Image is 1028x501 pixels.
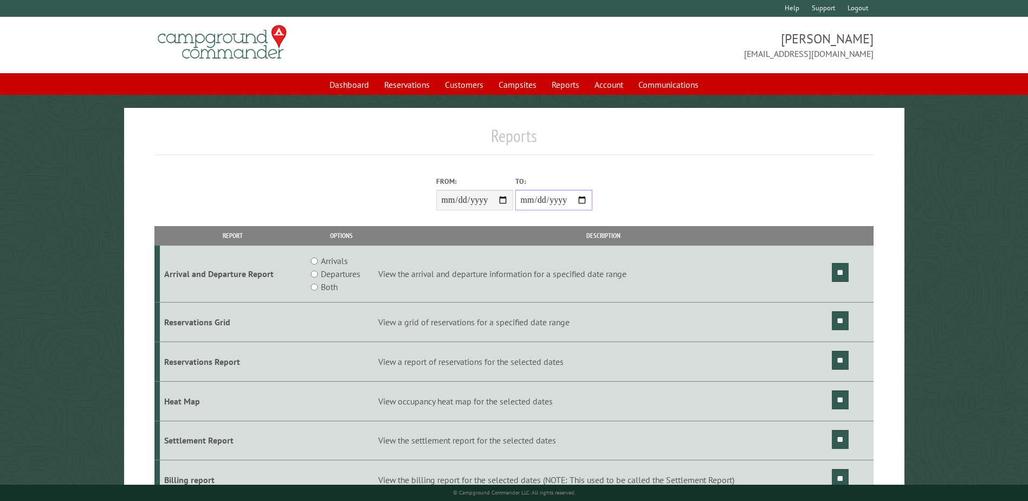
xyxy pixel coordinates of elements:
[588,74,630,95] a: Account
[453,489,576,496] small: © Campground Commander LLC. All rights reserved.
[321,267,360,280] label: Departures
[377,460,830,500] td: View the billing report for the selected dates (NOTE: This used to be called the Settlement Report)
[160,421,306,460] td: Settlement Report
[321,280,338,293] label: Both
[438,74,490,95] a: Customers
[323,74,376,95] a: Dashboard
[160,303,306,342] td: Reservations Grid
[377,226,830,245] th: Description
[321,254,348,267] label: Arrivals
[154,21,290,63] img: Campground Commander
[515,176,592,187] label: To:
[377,246,830,303] td: View the arrival and departure information for a specified date range
[160,226,306,245] th: Report
[514,30,874,60] span: [PERSON_NAME] [EMAIL_ADDRESS][DOMAIN_NAME]
[377,303,830,342] td: View a grid of reservations for a specified date range
[436,176,513,187] label: From:
[545,74,586,95] a: Reports
[160,342,306,381] td: Reservations Report
[632,74,705,95] a: Communications
[154,125,873,155] h1: Reports
[492,74,543,95] a: Campsites
[378,74,436,95] a: Reservations
[160,381,306,421] td: Heat Map
[377,381,830,421] td: View occupancy heat map for the selected dates
[377,342,830,381] td: View a report of reservations for the selected dates
[306,226,376,245] th: Options
[160,246,306,303] td: Arrival and Departure Report
[160,460,306,500] td: Billing report
[377,421,830,460] td: View the settlement report for the selected dates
